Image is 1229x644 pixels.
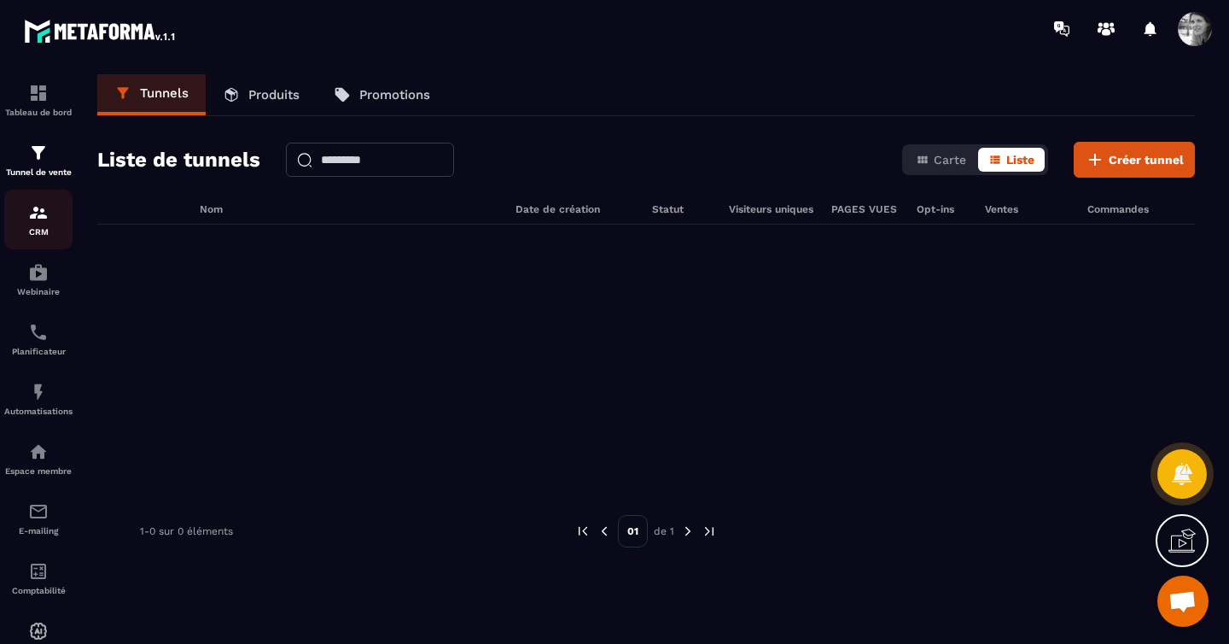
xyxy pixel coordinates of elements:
[359,87,430,102] p: Promotions
[206,74,317,115] a: Produits
[4,249,73,309] a: automationsautomationsWebinaire
[1157,576,1209,627] a: Ouvrir le chat
[4,190,73,249] a: formationformationCRM
[4,489,73,548] a: emailemailE-mailing
[978,148,1045,172] button: Liste
[934,153,966,167] span: Carte
[97,74,206,115] a: Tunnels
[1006,153,1034,167] span: Liste
[4,429,73,489] a: automationsautomationsEspace membre
[4,309,73,369] a: schedulerschedulerPlanificateur
[140,85,189,101] p: Tunnels
[28,143,49,163] img: formation
[28,83,49,103] img: formation
[515,203,635,215] h6: Date de création
[4,167,73,177] p: Tunnel de vente
[1074,142,1195,178] button: Créer tunnel
[906,148,976,172] button: Carte
[140,525,233,537] p: 1-0 sur 0 éléments
[4,466,73,476] p: Espace membre
[702,524,717,539] img: next
[97,143,260,177] h2: Liste de tunnels
[28,322,49,342] img: scheduler
[4,586,73,595] p: Comptabilité
[575,524,591,539] img: prev
[4,130,73,190] a: formationformationTunnel de vente
[597,524,612,539] img: prev
[1087,203,1149,215] h6: Commandes
[618,515,648,547] p: 01
[28,621,49,641] img: automations
[917,203,968,215] h6: Opt-ins
[28,442,49,462] img: automations
[4,407,73,416] p: Automatisations
[28,262,49,283] img: automations
[1109,151,1184,168] span: Créer tunnel
[28,501,49,522] img: email
[680,524,696,539] img: next
[654,524,674,538] p: de 1
[831,203,900,215] h6: PAGES VUES
[652,203,712,215] h6: Statut
[4,108,73,117] p: Tableau de bord
[985,203,1070,215] h6: Ventes
[4,369,73,429] a: automationsautomationsAutomatisations
[4,347,73,356] p: Planificateur
[4,227,73,237] p: CRM
[4,70,73,130] a: formationformationTableau de bord
[200,203,498,215] h6: Nom
[28,382,49,402] img: automations
[28,561,49,582] img: accountant
[248,87,300,102] p: Produits
[28,202,49,223] img: formation
[317,74,447,115] a: Promotions
[4,526,73,536] p: E-mailing
[24,15,178,46] img: logo
[729,203,814,215] h6: Visiteurs uniques
[4,548,73,608] a: accountantaccountantComptabilité
[4,287,73,296] p: Webinaire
